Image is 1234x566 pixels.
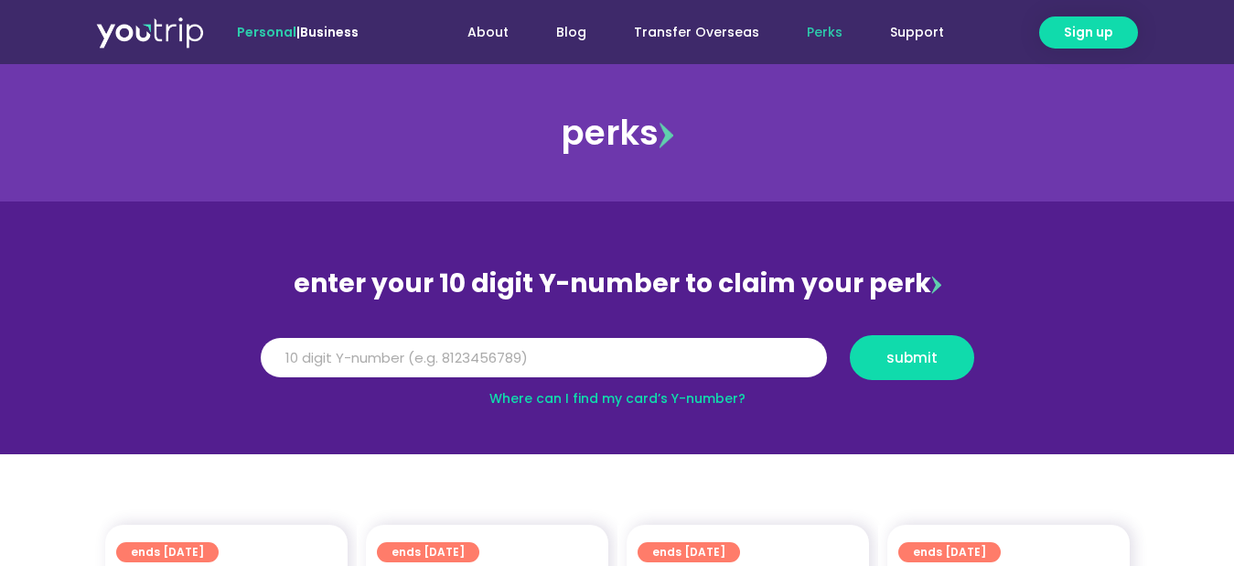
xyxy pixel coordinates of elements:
[1039,16,1138,49] a: Sign up
[898,542,1001,562] a: ends [DATE]
[392,542,465,562] span: ends [DATE]
[252,260,983,308] div: enter your 10 digit Y-number to claim your perk
[444,16,532,49] a: About
[237,23,359,41] span: |
[532,16,610,49] a: Blog
[783,16,866,49] a: Perks
[652,542,725,562] span: ends [DATE]
[408,16,968,49] nav: Menu
[300,23,359,41] a: Business
[1064,23,1113,42] span: Sign up
[850,335,974,380] button: submit
[886,351,938,365] span: submit
[866,16,968,49] a: Support
[377,542,479,562] a: ends [DATE]
[610,16,783,49] a: Transfer Overseas
[261,335,974,394] form: Y Number
[131,542,204,562] span: ends [DATE]
[638,542,740,562] a: ends [DATE]
[116,542,219,562] a: ends [DATE]
[261,338,827,378] input: 10 digit Y-number (e.g. 8123456789)
[913,542,986,562] span: ends [DATE]
[237,23,296,41] span: Personal
[489,389,746,408] a: Where can I find my card’s Y-number?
